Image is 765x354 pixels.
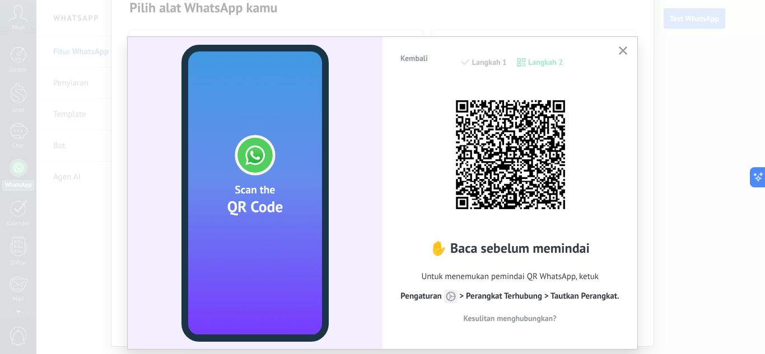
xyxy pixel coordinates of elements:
[395,50,433,67] button: Kembali
[400,291,457,301] span: Pengaturan
[400,54,428,62] span: Kembali
[399,310,621,327] button: Kesulitan menghubungkan?
[400,291,619,301] span: > Perangkat Terhubung > Tautkan Perangkat.
[463,314,556,322] span: Kesulitan menghubungkan?
[449,93,572,216] img: +0quE029yIAgAAAABJRU5ErkJggg==
[399,268,621,305] span: Untuk menemukan pemindai QR WhatsApp, ketuk
[399,239,621,257] h2: ✋ Baca sebelum memindai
